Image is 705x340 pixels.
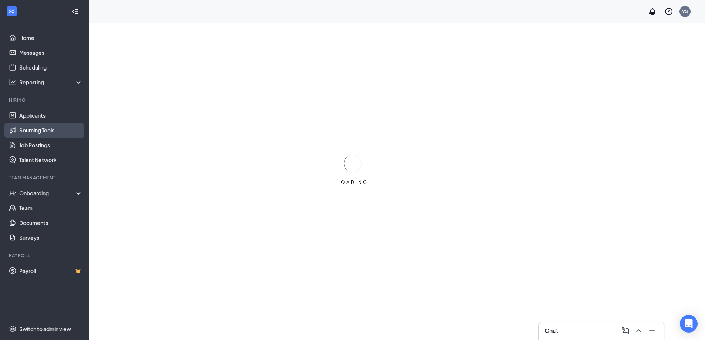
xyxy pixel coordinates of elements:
a: PayrollCrown [19,263,83,278]
div: Payroll [9,252,81,259]
a: Scheduling [19,60,83,75]
div: Switch to admin view [19,325,71,333]
a: Team [19,201,83,215]
svg: Collapse [71,8,79,15]
h3: Chat [545,327,558,335]
svg: Notifications [648,7,657,16]
div: Open Intercom Messenger [680,315,698,333]
svg: UserCheck [9,189,16,197]
a: Job Postings [19,138,83,152]
a: Messages [19,45,83,60]
a: Talent Network [19,152,83,167]
button: ComposeMessage [620,325,631,337]
div: LOADING [334,179,371,185]
a: Surveys [19,230,83,245]
div: VS [682,8,688,14]
a: Sourcing Tools [19,123,83,138]
svg: Analysis [9,78,16,86]
a: Home [19,30,83,45]
svg: ComposeMessage [621,326,630,335]
div: Hiring [9,97,81,103]
svg: Minimize [648,326,657,335]
div: Reporting [19,78,83,86]
a: Documents [19,215,83,230]
div: Onboarding [19,189,76,197]
svg: ChevronUp [634,326,643,335]
a: Applicants [19,108,83,123]
svg: QuestionInfo [664,7,673,16]
svg: Settings [9,325,16,333]
button: Minimize [646,325,658,337]
svg: WorkstreamLogo [8,7,16,15]
div: Team Management [9,175,81,181]
button: ChevronUp [633,325,645,337]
